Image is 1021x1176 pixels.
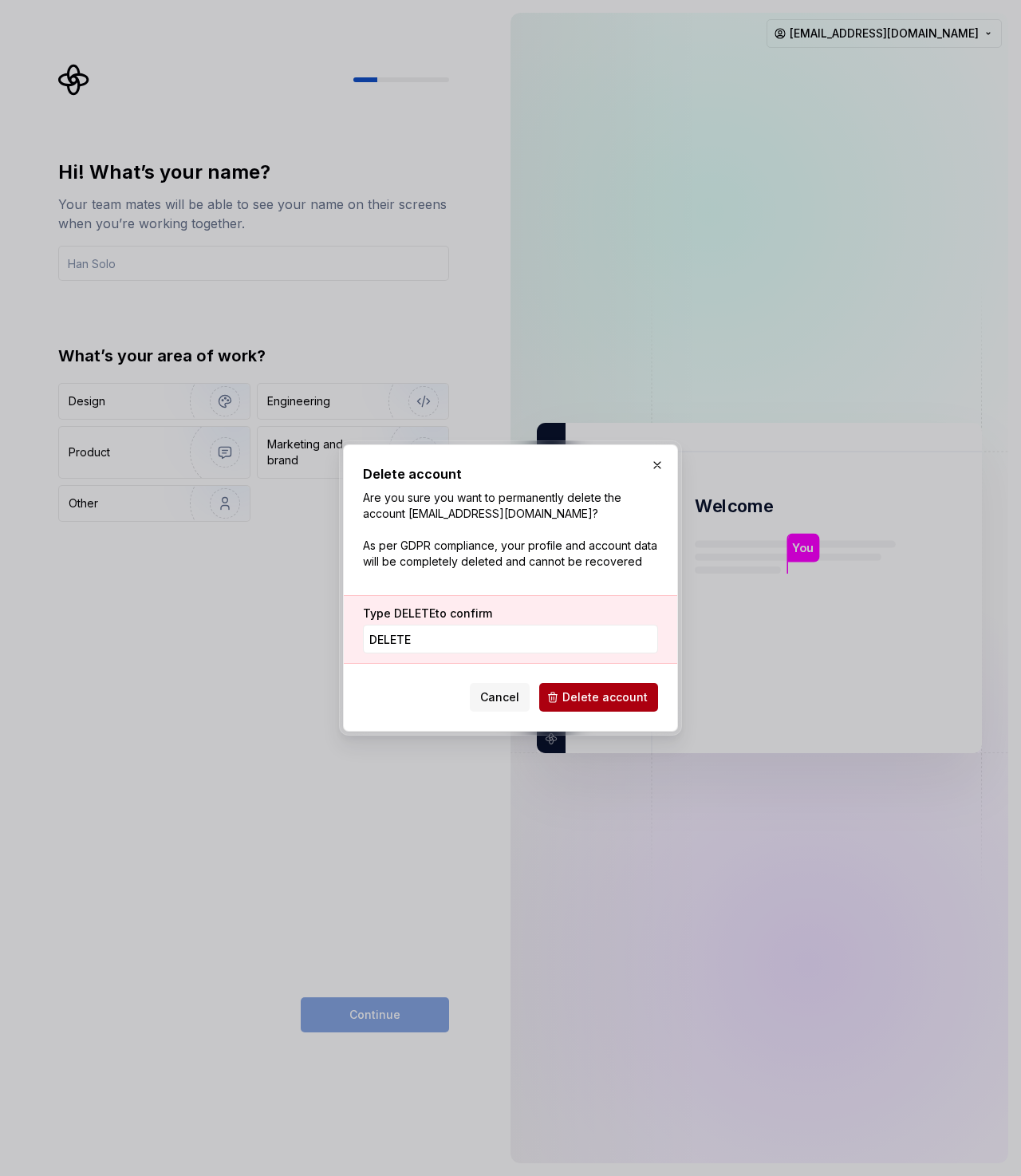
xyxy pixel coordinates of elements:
[363,464,658,483] h2: Delete account
[480,689,519,705] span: Cancel
[363,606,492,622] label: Type to confirm
[470,683,530,712] button: Cancel
[562,689,648,705] span: Delete account
[363,490,658,570] p: Are you sure you want to permanently delete the account [EMAIL_ADDRESS][DOMAIN_NAME]? As per GDPR...
[363,625,658,653] input: DELETE
[394,606,436,620] span: DELETE
[539,683,658,712] button: Delete account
